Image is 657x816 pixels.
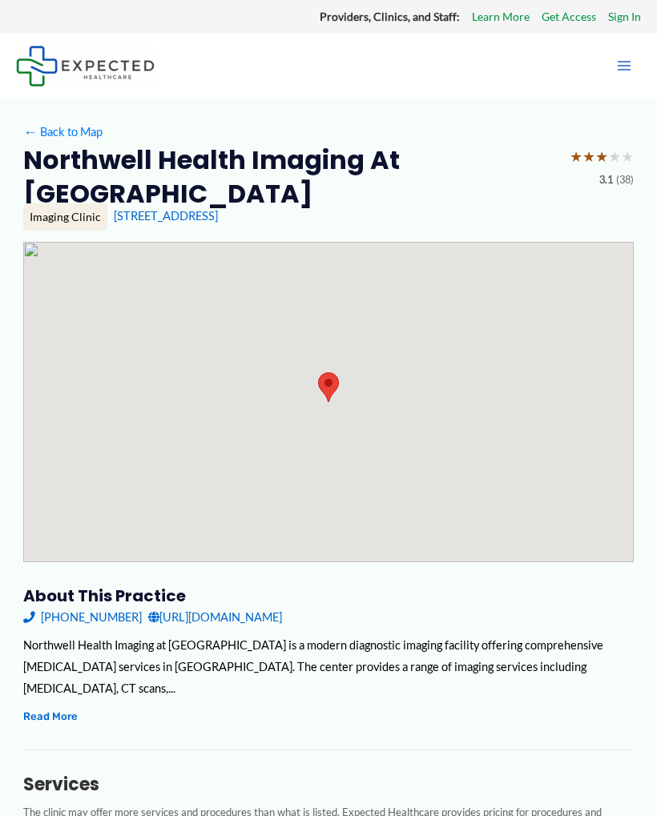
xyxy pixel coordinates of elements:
[23,143,557,210] h2: Northwell Health Imaging at [GEOGRAPHIC_DATA]
[607,49,641,82] button: Main menu toggle
[23,203,107,231] div: Imaging Clinic
[570,143,582,171] span: ★
[616,171,634,190] span: (38)
[582,143,595,171] span: ★
[114,209,218,223] a: [STREET_ADDRESS]
[23,634,634,699] div: Northwell Health Imaging at [GEOGRAPHIC_DATA] is a modern diagnostic imaging facility offering co...
[542,6,596,27] a: Get Access
[595,143,608,171] span: ★
[16,46,155,86] img: Expected Healthcare Logo - side, dark font, small
[23,774,634,796] h3: Services
[608,143,621,171] span: ★
[599,171,613,190] span: 3.1
[148,606,282,628] a: [URL][DOMAIN_NAME]
[621,143,634,171] span: ★
[23,125,38,139] span: ←
[472,6,530,27] a: Learn More
[23,585,634,606] h3: About this practice
[23,606,142,628] a: [PHONE_NUMBER]
[608,6,641,27] a: Sign In
[23,121,103,143] a: ←Back to Map
[23,707,78,726] button: Read More
[320,10,460,23] strong: Providers, Clinics, and Staff:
